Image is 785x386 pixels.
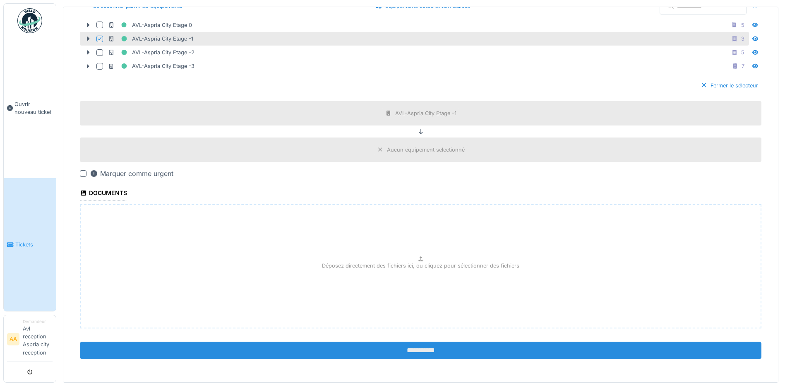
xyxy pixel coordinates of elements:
span: Ouvrir nouveau ticket [14,100,53,116]
div: 5 [741,21,744,29]
li: Avl reception Aspria city reception [23,318,53,360]
a: AA DemandeurAvl reception Aspria city reception [7,318,53,362]
div: Marquer comme urgent [90,169,173,179]
p: Déposez directement des fichiers ici, ou cliquez pour sélectionner des fichiers [322,262,519,270]
div: AVL-Aspria City Etage -3 [108,61,194,71]
div: 5 [741,48,744,56]
div: AVL-Aspria City Etage 0 [108,20,192,30]
div: 7 [742,62,744,70]
img: Badge_color-CXgf-gQk.svg [17,8,42,33]
div: AVL-Aspria City Etage -1 [108,34,193,44]
div: Fermer le sélecteur [697,80,761,91]
li: AA [7,333,19,345]
a: Tickets [4,178,56,311]
div: AVL-Aspria City Etage -2 [108,47,194,58]
div: 3 [741,35,744,43]
div: Documents [80,187,127,201]
div: Demandeur [23,318,53,325]
a: Ouvrir nouveau ticket [4,38,56,178]
div: AVL-Aspria City Etage -1 [395,109,456,117]
span: Tickets [15,241,53,248]
div: Aucun équipement sélectionné [387,146,465,154]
